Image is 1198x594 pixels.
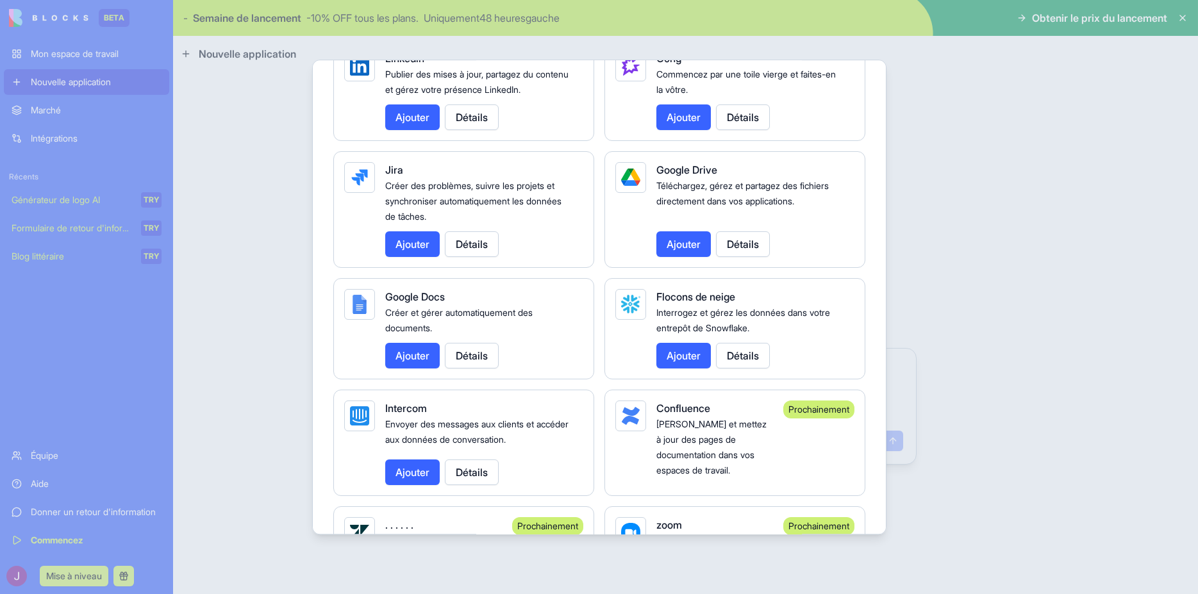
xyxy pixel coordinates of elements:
[656,518,682,531] span: zoom
[656,231,711,257] button: Ajouter
[656,69,836,95] span: Commencez par une toile vierge et faites-en la vôtre.
[385,104,440,130] button: Ajouter
[385,402,427,415] span: Intercom
[656,163,717,176] span: Google Drive
[390,518,413,531] span: . . . . .
[716,343,770,368] button: Détails
[385,163,403,176] span: Jira
[385,69,569,95] span: Publier des mises à jour, partagez du contenu et gérez votre présence LinkedIn.
[783,517,854,535] div: Prochainement
[385,343,440,368] button: Ajouter
[512,517,583,535] div: Prochainement
[445,104,499,130] button: Détails
[385,180,562,222] span: Créer des problèmes, suivre les projets et synchroniser automatiquement les données de tâches.
[656,180,829,206] span: Téléchargez, gérez et partagez des fichiers directement dans vos applications.
[656,402,710,415] span: Confluence
[385,459,440,485] button: Ajouter
[656,290,735,303] span: Flocons de neige
[385,307,533,333] span: Créer et gérer automatiquement des documents.
[716,231,770,257] button: Détails
[656,418,767,475] span: [PERSON_NAME] et mettez à jour des pages de documentation dans vos espaces de travail.
[385,418,569,445] span: Envoyer des messages aux clients et accéder aux données de conversation.
[385,290,445,303] span: Google Docs
[656,343,711,368] button: Ajouter
[445,231,499,257] button: Détails
[656,307,830,333] span: Interrogez et gérez les données dans votre entrepôt de Snowflake.
[445,459,499,485] button: Détails
[385,231,440,257] button: Ajouter
[783,400,854,418] div: Prochainement
[716,104,770,130] button: Détails
[385,518,388,531] span: .
[445,343,499,368] button: Détails
[656,104,711,130] button: Ajouter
